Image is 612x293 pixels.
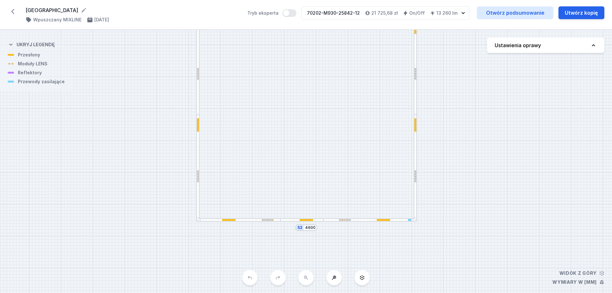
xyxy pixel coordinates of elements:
h4: Wpuszczany MIXLINE [33,17,82,23]
button: Ustawienia oprawy [487,38,604,53]
h4: Ustawienia oprawy [495,41,541,49]
h4: 21 725,68 zł [371,10,398,16]
button: Tryb eksperta [282,9,296,17]
button: Ukryj legendę [8,36,55,52]
div: 70202-M930-25842-12 [307,10,360,16]
label: Tryb eksperta [247,9,296,17]
form: [GEOGRAPHIC_DATA] [25,6,240,14]
button: Edytuj nazwę projektu [81,7,87,13]
a: Otwórz podsumowanie [477,6,553,19]
button: 70202-M930-25842-1221 725,68 złOn/Off13 260 lm [302,6,469,20]
h4: [DATE] [94,17,109,23]
input: Wymiar [mm] [305,225,315,230]
h4: 13 260 lm [436,10,457,16]
button: Utwórz kopię [558,6,604,19]
h4: On/Off [409,10,425,16]
h4: Ukryj legendę [17,41,55,48]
